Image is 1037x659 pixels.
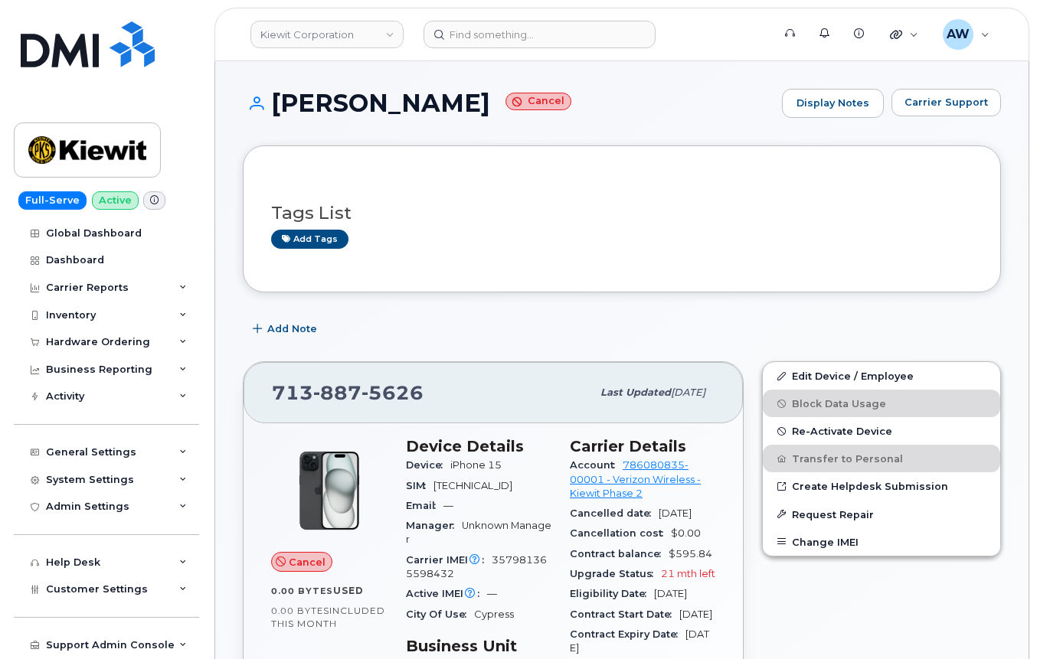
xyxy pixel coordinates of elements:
[763,528,1000,556] button: Change IMEI
[243,315,330,343] button: Add Note
[406,520,551,545] span: Unknown Manager
[406,500,443,511] span: Email
[443,500,453,511] span: —
[406,608,474,620] span: City Of Use
[433,480,512,491] span: [TECHNICAL_ID]
[267,321,317,336] span: Add Note
[406,520,462,531] span: Manager
[671,387,705,398] span: [DATE]
[763,445,1000,472] button: Transfer to Personal
[570,459,701,499] a: 786080835-00001 - Verizon Wireless - Kiewit Phase 2
[671,527,701,539] span: $0.00
[763,501,1000,528] button: Request Repair
[570,628,685,640] span: Contract Expiry Date
[600,387,671,398] span: Last updated
[474,608,514,620] span: Cypress
[763,362,1000,390] a: Edit Device / Employee
[313,381,361,404] span: 887
[570,459,623,471] span: Account
[891,89,1001,116] button: Carrier Support
[406,588,487,599] span: Active IMEI
[271,230,348,249] a: Add tags
[272,381,424,404] span: 713
[570,437,715,455] h3: Carrier Details
[406,437,551,455] h3: Device Details
[782,89,884,118] a: Display Notes
[406,480,433,491] span: SIM
[271,605,329,616] span: 0.00 Bytes
[333,585,364,596] span: used
[763,390,1000,417] button: Block Data Usage
[505,93,571,110] small: Cancel
[570,548,669,559] span: Contract balance
[570,507,659,519] span: Cancelled date
[406,554,492,566] span: Carrier IMEI
[450,459,502,471] span: iPhone 15
[271,586,333,596] span: 0.00 Bytes
[487,588,497,599] span: —
[679,608,712,620] span: [DATE]
[905,95,988,109] span: Carrier Support
[406,637,551,655] h3: Business Unit
[763,472,1000,500] a: Create Helpdesk Submission
[570,608,679,620] span: Contract Start Date
[570,527,671,539] span: Cancellation cost
[661,568,715,579] span: 21 mth left
[763,417,1000,445] button: Re-Activate Device
[361,381,424,404] span: 5626
[669,548,712,559] span: $595.84
[659,507,692,519] span: [DATE]
[283,445,375,537] img: iPhone_15_Black.png
[970,592,1026,648] iframe: Messenger Launcher
[570,588,654,599] span: Eligibility Date
[289,555,325,569] span: Cancel
[654,588,687,599] span: [DATE]
[792,426,892,437] span: Re-Activate Device
[271,204,973,223] h3: Tags List
[570,568,661,579] span: Upgrade Status
[406,459,450,471] span: Device
[243,90,774,116] h1: [PERSON_NAME]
